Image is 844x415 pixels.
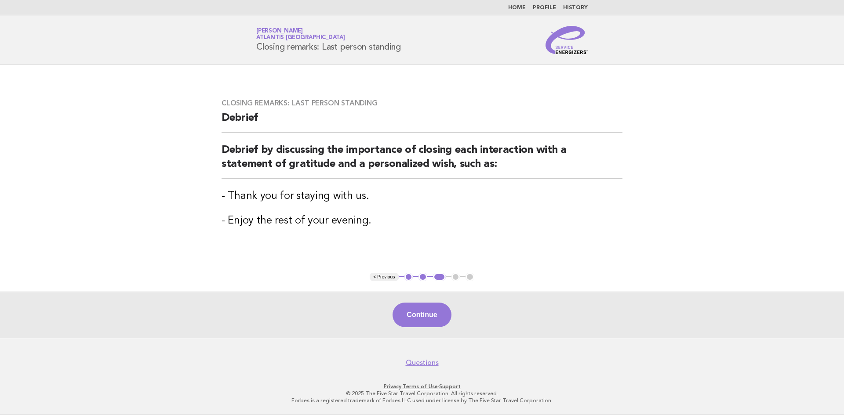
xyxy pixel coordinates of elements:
p: © 2025 The Five Star Travel Corporation. All rights reserved. [153,390,691,397]
a: Profile [533,5,556,11]
p: · · [153,383,691,390]
a: Privacy [384,383,401,390]
a: Terms of Use [403,383,438,390]
button: Continue [393,303,451,327]
h3: - Thank you for staying with us. [222,189,622,203]
button: < Previous [370,273,398,281]
h3: - Enjoy the rest of your evening. [222,214,622,228]
p: Forbes is a registered trademark of Forbes LLC used under license by The Five Star Travel Corpora... [153,397,691,404]
h2: Debrief by discussing the importance of closing each interaction with a statement of gratitude an... [222,143,622,179]
h3: Closing remarks: Last person standing [222,99,622,108]
button: 3 [433,273,446,281]
span: Atlantis [GEOGRAPHIC_DATA] [256,35,345,41]
a: Questions [406,358,439,367]
img: Service Energizers [546,26,588,54]
a: History [563,5,588,11]
button: 2 [418,273,427,281]
a: Home [508,5,526,11]
h1: Closing remarks: Last person standing [256,29,401,51]
button: 1 [404,273,413,281]
h2: Debrief [222,111,622,133]
a: Support [439,383,461,390]
a: [PERSON_NAME]Atlantis [GEOGRAPHIC_DATA] [256,28,345,40]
